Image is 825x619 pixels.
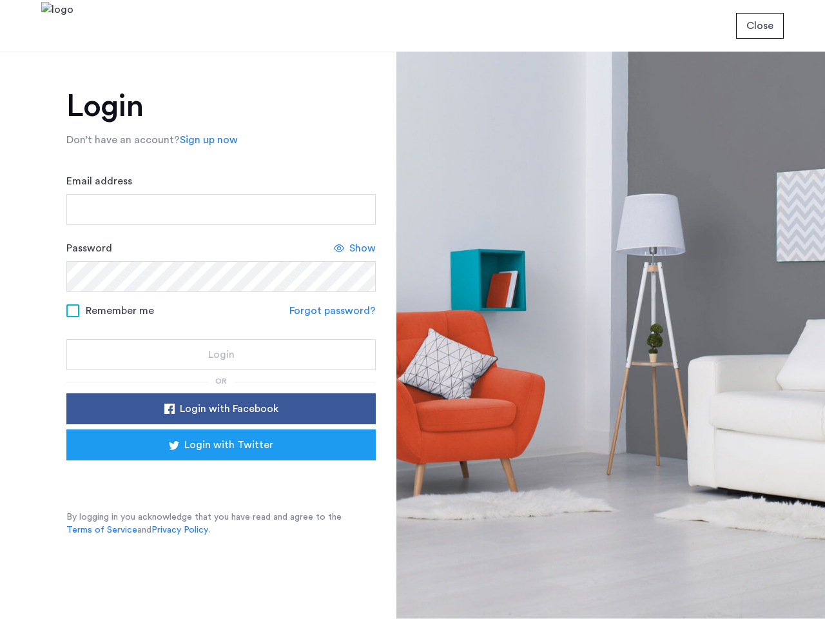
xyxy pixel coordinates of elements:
[151,524,208,536] a: Privacy Policy
[66,524,137,536] a: Terms of Service
[180,132,238,148] a: Sign up now
[180,401,278,417] span: Login with Facebook
[208,347,235,362] span: Login
[86,303,154,319] span: Remember me
[66,135,180,145] span: Don’t have an account?
[215,377,227,385] span: or
[349,241,376,256] span: Show
[66,339,376,370] button: button
[66,429,376,460] button: button
[736,13,784,39] button: button
[66,241,112,256] label: Password
[184,437,273,453] span: Login with Twitter
[66,393,376,424] button: button
[746,18,773,34] span: Close
[66,173,132,189] label: Email address
[289,303,376,319] a: Forgot password?
[66,91,376,122] h1: Login
[41,2,73,50] img: logo
[66,511,376,536] p: By logging in you acknowledge that you have read and agree to the and .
